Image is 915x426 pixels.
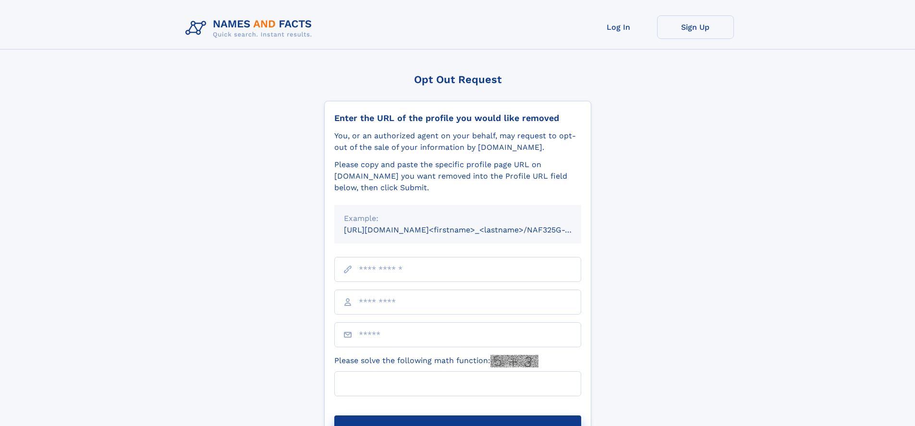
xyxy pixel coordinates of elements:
[334,113,581,123] div: Enter the URL of the profile you would like removed
[324,73,591,85] div: Opt Out Request
[334,159,581,194] div: Please copy and paste the specific profile page URL on [DOMAIN_NAME] you want removed into the Pr...
[182,15,320,41] img: Logo Names and Facts
[580,15,657,39] a: Log In
[657,15,734,39] a: Sign Up
[344,225,599,234] small: [URL][DOMAIN_NAME]<firstname>_<lastname>/NAF325G-xxxxxxxx
[334,130,581,153] div: You, or an authorized agent on your behalf, may request to opt-out of the sale of your informatio...
[344,213,572,224] div: Example:
[334,355,538,367] label: Please solve the following math function:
